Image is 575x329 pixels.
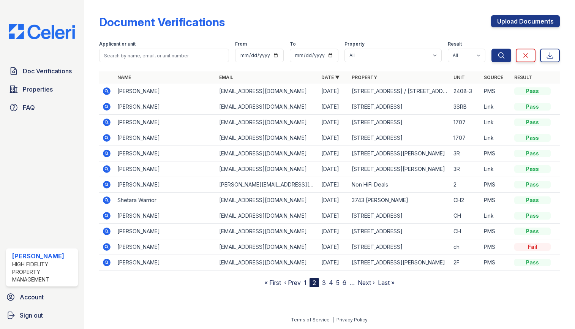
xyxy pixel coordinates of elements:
[216,193,318,208] td: [EMAIL_ADDRESS][DOMAIN_NAME]
[332,317,334,323] div: |
[481,224,511,239] td: PMS
[481,84,511,99] td: PMS
[114,115,216,130] td: [PERSON_NAME]
[358,279,375,286] a: Next ›
[114,193,216,208] td: Shetara Warrior
[514,74,532,80] a: Result
[216,115,318,130] td: [EMAIL_ADDRESS][DOMAIN_NAME]
[6,63,78,79] a: Doc Verifications
[514,259,551,266] div: Pass
[349,224,450,239] td: [STREET_ADDRESS]
[216,146,318,161] td: [EMAIL_ADDRESS][DOMAIN_NAME]
[349,239,450,255] td: [STREET_ADDRESS]
[481,255,511,270] td: PMS
[3,289,81,305] a: Account
[114,255,216,270] td: [PERSON_NAME]
[450,177,481,193] td: 2
[264,279,281,286] a: « First
[514,196,551,204] div: Pass
[114,161,216,177] td: [PERSON_NAME]
[344,41,365,47] label: Property
[450,99,481,115] td: 3SRB
[3,24,81,39] img: CE_Logo_Blue-a8612792a0a2168367f1c8372b55b34899dd931a85d93a1a3d3e32e68fde9ad4.png
[349,99,450,115] td: [STREET_ADDRESS]
[321,74,340,80] a: Date ▼
[481,193,511,208] td: PMS
[514,181,551,188] div: Pass
[114,146,216,161] td: [PERSON_NAME]
[336,279,340,286] a: 5
[450,161,481,177] td: 3R
[329,279,333,286] a: 4
[20,311,43,320] span: Sign out
[318,193,349,208] td: [DATE]
[20,293,44,302] span: Account
[318,255,349,270] td: [DATE]
[481,177,511,193] td: PMS
[235,41,247,47] label: From
[318,161,349,177] td: [DATE]
[6,82,78,97] a: Properties
[291,317,330,323] a: Terms of Service
[491,15,560,27] a: Upload Documents
[114,130,216,146] td: [PERSON_NAME]
[310,278,319,287] div: 2
[343,279,346,286] a: 6
[114,208,216,224] td: [PERSON_NAME]
[349,177,450,193] td: Non HiFi Deals
[284,279,301,286] a: ‹ Prev
[216,255,318,270] td: [EMAIL_ADDRESS][DOMAIN_NAME]
[216,99,318,115] td: [EMAIL_ADDRESS][DOMAIN_NAME]
[481,239,511,255] td: PMS
[12,251,75,261] div: [PERSON_NAME]
[514,134,551,142] div: Pass
[318,130,349,146] td: [DATE]
[23,103,35,112] span: FAQ
[378,279,395,286] a: Last »
[304,279,306,286] a: 1
[318,99,349,115] td: [DATE]
[450,224,481,239] td: CH
[114,177,216,193] td: [PERSON_NAME]
[349,130,450,146] td: [STREET_ADDRESS]
[349,193,450,208] td: 3743 [PERSON_NAME]
[216,161,318,177] td: [EMAIL_ADDRESS][DOMAIN_NAME]
[450,115,481,130] td: 1707
[216,84,318,99] td: [EMAIL_ADDRESS][DOMAIN_NAME]
[514,87,551,95] div: Pass
[336,317,368,323] a: Privacy Policy
[12,261,75,283] div: High Fidelity Property Management
[318,208,349,224] td: [DATE]
[216,239,318,255] td: [EMAIL_ADDRESS][DOMAIN_NAME]
[349,278,355,287] span: …
[450,239,481,255] td: ch
[3,308,81,323] a: Sign out
[318,224,349,239] td: [DATE]
[484,74,503,80] a: Source
[349,255,450,270] td: [STREET_ADDRESS][PERSON_NAME]
[318,177,349,193] td: [DATE]
[23,66,72,76] span: Doc Verifications
[216,130,318,146] td: [EMAIL_ADDRESS][DOMAIN_NAME]
[450,208,481,224] td: CH
[349,146,450,161] td: [STREET_ADDRESS][PERSON_NAME]
[114,224,216,239] td: [PERSON_NAME]
[450,146,481,161] td: 3R
[450,84,481,99] td: 2408-3
[514,243,551,251] div: Fail
[481,99,511,115] td: Link
[322,279,326,286] a: 3
[99,41,136,47] label: Applicant or unit
[450,255,481,270] td: 2F
[450,193,481,208] td: CH2
[514,103,551,111] div: Pass
[114,99,216,115] td: [PERSON_NAME]
[23,85,53,94] span: Properties
[114,84,216,99] td: [PERSON_NAME]
[481,208,511,224] td: Link
[99,49,229,62] input: Search by name, email, or unit number
[514,228,551,235] div: Pass
[318,84,349,99] td: [DATE]
[349,208,450,224] td: [STREET_ADDRESS]
[514,119,551,126] div: Pass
